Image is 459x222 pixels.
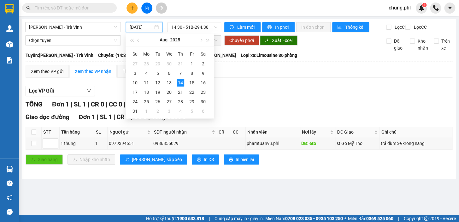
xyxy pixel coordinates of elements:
[86,88,91,93] span: down
[199,98,207,105] div: 30
[229,25,235,30] span: sync
[177,69,184,77] div: 7
[380,127,452,137] th: Ghi chú
[204,156,214,163] span: In DS
[154,69,162,77] div: 5
[217,127,232,137] th: CR
[275,24,290,31] span: In phơi
[117,113,129,121] span: CR 0
[444,3,455,14] button: caret-down
[188,107,196,115] div: 5
[424,216,428,221] span: copyright
[79,113,96,121] span: Đơn 1
[129,106,141,116] td: 2025-08-31
[267,25,273,30] span: printer
[152,49,163,59] th: Tu
[141,106,152,116] td: 2025-09-01
[175,97,186,106] td: 2025-08-28
[175,59,186,69] td: 2025-07-31
[143,60,150,68] div: 28
[175,78,186,87] td: 2025-08-14
[68,154,115,165] button: downloadNhập kho nhận
[129,59,141,69] td: 2025-07-27
[131,69,139,77] div: 3
[154,107,162,115] div: 2
[398,215,399,222] span: |
[197,106,209,116] td: 2025-09-06
[177,79,184,87] div: 14
[163,87,175,97] td: 2025-08-20
[125,157,129,162] span: sort-ascending
[26,53,93,58] b: Tuyến: [PERSON_NAME] - Trà Vinh
[109,129,145,135] span: Người gửi
[97,113,98,121] span: |
[260,35,297,45] button: downloadXuất Excel
[29,22,117,32] span: Gia Lai - Trà Vinh
[188,88,196,96] div: 22
[165,69,173,77] div: 6
[186,59,197,69] td: 2025-08-01
[224,35,259,45] button: Chuyển phơi
[197,78,209,87] td: 2025-08-16
[143,98,150,105] div: 25
[141,49,152,59] th: Mo
[29,36,117,45] span: Chọn tuyến
[336,140,378,147] div: st Go Mỹ Tho
[105,100,107,108] span: |
[163,69,175,78] td: 2025-08-06
[332,22,369,32] button: bar-chartThống kê
[132,156,182,163] span: [PERSON_NAME] sắp xếp
[141,59,152,69] td: 2025-07-28
[6,25,13,32] img: warehouse-icon
[6,166,13,172] img: warehouse-icon
[188,60,196,68] div: 1
[348,215,393,222] span: Miền Bắc
[188,98,196,105] div: 29
[384,4,416,12] span: chung.phl
[165,60,173,68] div: 30
[152,137,217,150] td: 0986855029
[163,106,175,116] td: 2025-09-03
[237,24,256,31] span: Làm mới
[422,3,427,7] sup: 1
[337,25,343,30] span: bar-chart
[229,157,233,162] span: printer
[186,97,197,106] td: 2025-08-29
[163,78,175,87] td: 2025-08-13
[154,60,162,68] div: 29
[123,100,125,108] span: |
[165,98,173,105] div: 27
[301,140,334,147] div: DĐ: eto
[197,69,209,78] td: 2025-08-09
[175,49,186,59] th: Th
[175,106,186,116] td: 2025-09-04
[129,49,141,59] th: Su
[143,79,150,87] div: 11
[143,88,150,96] div: 18
[143,107,150,115] div: 1
[209,215,210,222] span: |
[344,217,346,220] span: ⚪️
[131,88,139,96] div: 17
[197,157,201,162] span: printer
[26,100,43,108] span: TỔNG
[170,33,180,46] button: 2025
[186,106,197,116] td: 2025-09-05
[165,88,173,96] div: 20
[246,127,300,137] th: Nhân viên
[154,79,162,87] div: 12
[129,69,141,78] td: 2025-08-03
[98,52,144,59] span: Chuyến: (14:30 [DATE])
[114,113,115,121] span: |
[188,79,196,87] div: 15
[447,5,453,11] span: caret-down
[109,100,122,108] span: CC 0
[152,59,163,69] td: 2025-07-29
[141,78,152,87] td: 2025-08-11
[130,6,134,10] span: plus
[129,97,141,106] td: 2025-08-24
[52,100,69,108] span: Đơn 1
[26,86,95,96] button: Lọc VP Gửi
[130,24,153,31] input: 14/08/2025
[165,107,173,115] div: 3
